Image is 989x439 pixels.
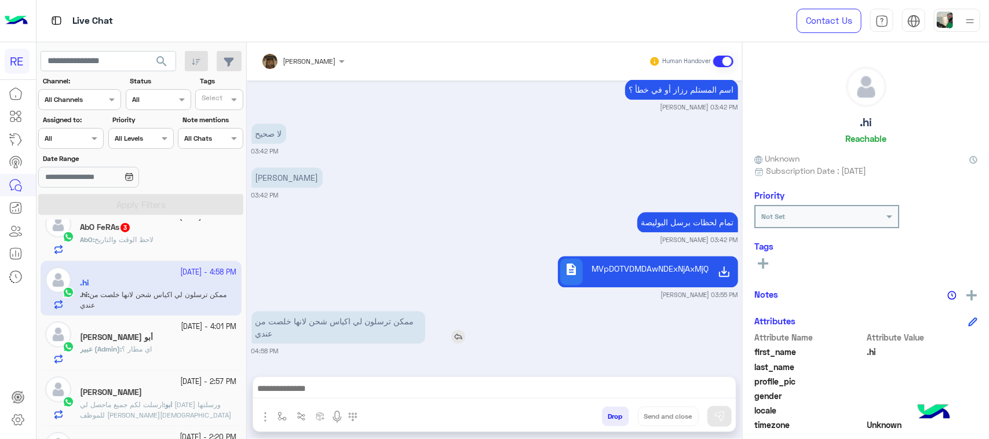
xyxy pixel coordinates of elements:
span: Attribute Value [867,331,978,343]
span: last_name [754,361,865,373]
img: Trigger scenario [297,412,306,421]
span: locale [754,404,865,416]
button: Send and close [638,407,699,426]
span: Subscription Date : [DATE] [766,164,866,177]
img: send voice note [330,410,344,424]
img: hulul-logo.png [914,393,954,433]
span: 3 [121,223,130,232]
small: [DATE] - 4:01 PM [181,321,237,332]
img: profile [963,14,977,28]
img: defaultAdmin.png [45,321,71,347]
b: Not Set [761,212,785,221]
h6: Tags [754,241,977,251]
img: defaultAdmin.png [846,67,886,107]
small: Human Handover [662,57,711,66]
small: [DATE] - 2:57 PM [181,376,237,387]
img: notes [947,291,957,300]
img: tab [875,14,889,28]
a: Contact Us [797,9,862,33]
small: 04:58 PM [251,346,279,356]
label: Status [130,76,189,86]
img: WhatsApp [63,231,74,243]
h5: ابو تركي [80,387,142,397]
span: first_name [754,346,865,358]
p: 10/10/2025, 3:42 PM [251,123,286,144]
small: [PERSON_NAME] 03:42 PM [660,103,738,112]
p: Live Chat [72,13,113,29]
img: WhatsApp [63,396,74,408]
button: select flow [273,407,292,426]
h5: AbO FeRAs [80,222,131,232]
button: Trigger scenario [292,407,311,426]
small: [PERSON_NAME] 03:55 PM [661,290,738,299]
img: Logo [5,9,28,33]
h5: أبو البراء للتجارة [80,332,153,342]
span: عبير (Admin) [80,345,120,353]
p: 10/10/2025, 4:58 PM [251,311,425,343]
img: make a call [348,412,357,422]
label: Date Range [43,153,173,164]
img: defaultAdmin.png [45,376,71,403]
p: MVpDOTVDMDAwNDExNjAxMjQ5LnBkZg==.pdf [592,262,705,275]
small: 03:42 PM [251,191,279,200]
small: [PERSON_NAME] 03:42 PM [660,235,738,244]
label: Priority [112,115,172,125]
h6: Notes [754,289,778,299]
label: Tags [200,76,242,86]
span: Unknown [867,419,978,431]
img: create order [316,412,325,421]
button: create order [311,407,330,426]
span: ابو [165,400,172,409]
b: : [163,400,172,409]
button: Apply Filters [38,194,243,215]
img: tab [49,13,64,28]
span: timezone [754,419,865,431]
span: profile_pic [754,375,865,387]
span: search [155,54,169,68]
small: 03:42 PM [251,147,279,156]
div: MVpDOTVDMDAwNDExNjAxMjQ5LnBkZg==.pdf [587,258,709,286]
label: Note mentions [183,115,242,125]
span: Attribute Name [754,331,865,343]
h5: .hi [860,116,872,129]
span: AbO [80,235,93,244]
img: userImage [937,12,953,28]
span: لاحظ الوقت والتاريخ [94,235,154,244]
span: [PERSON_NAME] [283,57,336,65]
button: Drop [602,407,629,426]
a: tab [870,9,893,33]
span: null [867,390,978,402]
p: 10/10/2025, 3:42 PM [251,167,323,188]
p: 10/10/2025, 3:42 PM [637,212,738,232]
img: add [966,290,977,301]
span: description [564,262,578,276]
h6: Priority [754,190,784,200]
div: Select [200,93,222,106]
h6: Attributes [754,316,795,326]
img: WhatsApp [63,341,74,353]
b: : [80,345,122,353]
div: RE [5,49,30,74]
a: descriptionMVpDOTVDMDAwNDExNjAxMjQ5LnBkZg==.pdf [558,256,738,287]
img: select flow [278,412,287,421]
p: 10/10/2025, 3:42 PM [625,79,738,100]
span: اي مطار ؟ [122,345,152,353]
img: reply [451,330,465,343]
label: Channel: [43,76,120,86]
img: send message [714,411,725,422]
b: : [80,235,94,244]
h6: Reachable [845,133,886,144]
label: Assigned to: [43,115,103,125]
img: defaultAdmin.png [45,211,71,237]
span: gender [754,390,865,402]
span: null [867,404,978,416]
img: tab [907,14,921,28]
span: .hi [867,346,978,358]
span: Unknown [754,152,800,164]
img: send attachment [258,410,272,424]
button: search [148,51,176,76]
